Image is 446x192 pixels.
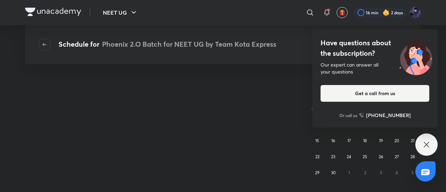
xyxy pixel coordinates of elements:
button: June 16, 2025 [328,135,339,146]
button: June 15, 2025 [312,135,323,146]
button: June 29, 2025 [312,167,323,178]
button: Get a call from us [321,85,429,102]
abbr: June 28, 2025 [410,154,415,159]
h4: Have questions about the subscription? [321,38,429,59]
img: ttu_illustration_new.svg [394,38,438,75]
button: June 26, 2025 [375,151,386,162]
button: June 8, 2025 [312,120,323,131]
abbr: June 30, 2025 [331,170,336,175]
button: June 19, 2025 [375,135,386,146]
button: June 23, 2025 [328,151,339,162]
abbr: June 26, 2025 [379,154,383,159]
abbr: June 23, 2025 [331,154,335,159]
abbr: June 25, 2025 [363,154,367,159]
button: avatar [337,7,348,18]
img: Company Logo [25,8,81,16]
button: June 28, 2025 [407,151,418,162]
abbr: June 24, 2025 [347,154,351,159]
span: Phoenix 2.O Batch for NEET UG by Team Kota Express [102,39,276,49]
img: avatar [339,9,345,16]
img: Mayank Singh [409,7,421,18]
button: June 20, 2025 [391,135,402,146]
button: June 25, 2025 [360,151,371,162]
abbr: June 17, 2025 [347,138,351,143]
button: June 24, 2025 [344,151,355,162]
abbr: June 18, 2025 [363,138,367,143]
abbr: June 16, 2025 [331,138,335,143]
abbr: June 15, 2025 [315,138,319,143]
button: June 22, 2025 [312,151,323,162]
h6: [PHONE_NUMBER] [366,112,411,119]
abbr: June 27, 2025 [395,154,399,159]
abbr: June 22, 2025 [315,154,320,159]
abbr: June 21, 2025 [411,138,414,143]
a: [PHONE_NUMBER] [359,112,411,119]
p: Or call us [339,112,357,118]
abbr: June 20, 2025 [394,138,399,143]
div: Our expert can answer all your questions [321,61,429,75]
a: Company Logo [25,8,81,18]
abbr: June 29, 2025 [315,170,320,175]
button: NEET UG [99,6,142,20]
button: June 21, 2025 [407,135,418,146]
abbr: June 19, 2025 [379,138,383,143]
button: June 30, 2025 [328,167,339,178]
button: June 18, 2025 [360,135,371,146]
img: streak [383,9,390,16]
h4: Schedule for [59,39,276,50]
button: June 27, 2025 [391,151,402,162]
button: June 17, 2025 [344,135,355,146]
